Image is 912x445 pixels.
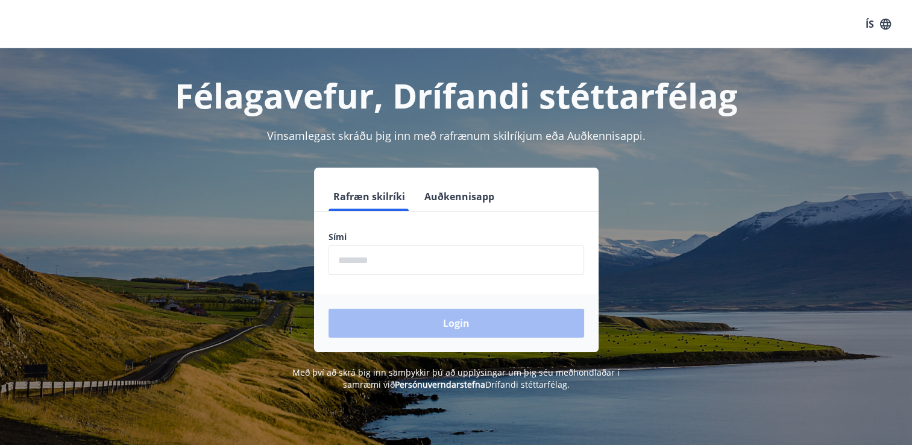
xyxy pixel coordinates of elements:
[420,182,499,211] button: Auðkennisapp
[859,13,898,35] button: ÍS
[395,379,485,390] a: Persónuverndarstefna
[329,182,410,211] button: Rafræn skilríki
[37,72,876,118] h1: Félagavefur, Drífandi stéttarfélag
[292,367,620,390] span: Með því að skrá þig inn samþykkir þú að upplýsingar um þig séu meðhöndlaðar í samræmi við Drífand...
[267,128,646,143] span: Vinsamlegast skráðu þig inn með rafrænum skilríkjum eða Auðkennisappi.
[329,231,584,243] label: Sími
